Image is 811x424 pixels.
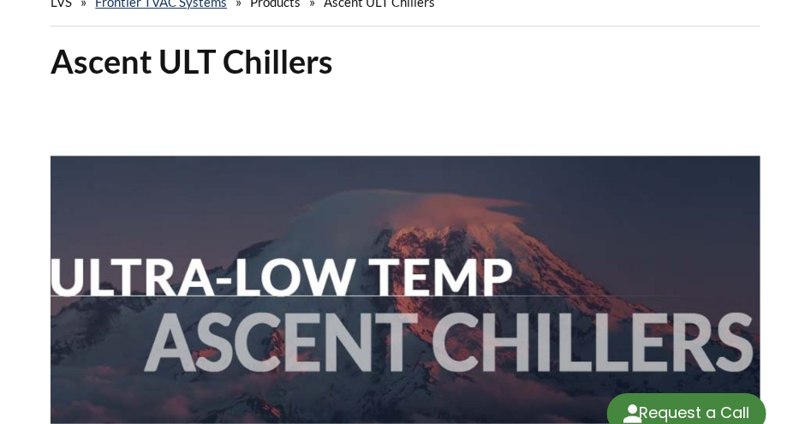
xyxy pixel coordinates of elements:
h1: Ascent ULT Chillers [51,40,760,82]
